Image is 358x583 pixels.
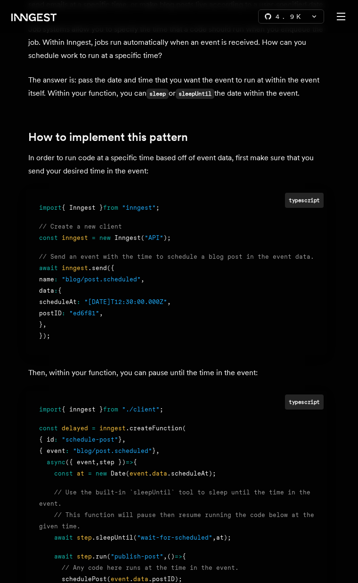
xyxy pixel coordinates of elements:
[99,310,103,317] span: ,
[111,470,126,477] span: Date
[62,234,88,241] span: inngest
[77,553,92,560] span: step
[276,12,307,21] span: 4.9 K
[62,564,239,571] span: // Any code here runs at the time in the event.
[62,276,141,283] span: "blog/post.scheduled"
[111,553,163,560] span: "publish-post"
[130,470,148,477] span: event
[54,470,73,477] span: const
[39,321,43,328] span: }
[39,287,54,294] span: data
[96,470,107,477] span: new
[39,332,50,339] span: });
[176,89,214,99] code: sleepUntil
[126,470,130,477] span: (
[62,575,107,583] span: schedulePost
[73,447,152,454] span: "blog/post.scheduled"
[28,131,330,144] h2: How to implement this pattern
[69,310,99,317] span: "ed6f81"
[39,310,62,317] span: postID
[54,276,58,283] span: :
[62,425,88,432] span: delayed
[92,534,133,541] span: .sleepUntil
[39,447,65,454] span: { event
[39,489,314,507] span: // Use the built-in `sleepUntil` tool to sleep until the time in the event.
[39,276,54,283] span: name
[163,553,167,560] span: ,
[160,406,163,413] span: ;
[92,553,107,560] span: .run
[148,575,182,583] span: .postID);
[62,204,103,211] span: { Inngest }
[28,23,330,62] p: Job systems allow you to specify the time that a code should run when you enqueue the job. Within...
[54,553,73,560] span: await
[28,366,330,379] p: Then, within your function, you can pause until the time in the event:
[141,276,145,283] span: ,
[182,425,186,432] span: (
[130,575,133,583] span: .
[65,447,69,454] span: :
[182,553,186,560] span: {
[133,459,137,466] span: {
[167,470,216,477] span: .scheduleAt);
[28,151,330,178] p: In order to run code at a specific time based off of event data, first make sure that you send yo...
[141,234,145,241] span: (
[65,459,96,466] span: ({ event
[212,534,216,541] span: ,
[58,287,62,294] span: {
[167,553,175,560] span: ()
[92,234,96,241] span: =
[39,511,318,530] span: // This function will pause then resume running the code below at the given time.
[39,406,62,413] span: import
[216,534,231,541] span: at);
[285,394,324,409] div: typescript
[156,447,160,454] span: ,
[137,534,212,541] span: "wait-for-scheduled"
[114,234,141,241] span: Inngest
[39,234,58,241] span: const
[152,447,156,454] span: }
[88,264,107,271] span: .send
[62,310,65,317] span: :
[77,298,81,305] span: :
[54,534,73,541] span: await
[111,575,130,583] span: event
[62,436,118,443] span: "schedule-post"
[122,204,156,211] span: "inngest"
[39,436,54,443] span: { id
[107,264,114,271] span: ({
[39,298,77,305] span: scheduleAt
[146,89,169,99] code: sleep
[107,553,111,560] span: (
[107,575,111,583] span: (
[88,470,92,477] span: =
[62,264,88,271] span: inngest
[103,204,118,211] span: from
[99,459,126,466] span: step })
[77,470,84,477] span: at
[167,298,171,305] span: ,
[152,470,167,477] span: data
[54,436,58,443] span: :
[43,321,47,328] span: ,
[156,204,160,211] span: ;
[175,553,182,560] span: =>
[96,459,99,466] span: ,
[148,470,152,477] span: .
[39,264,58,271] span: await
[145,234,163,241] span: "API"
[39,425,58,432] span: const
[99,234,111,241] span: new
[99,425,126,432] span: inngest
[126,425,182,432] span: .createFunction
[133,575,148,583] span: data
[39,204,62,211] span: import
[92,425,96,432] span: =
[163,234,171,241] span: );
[28,74,330,100] p: The answer is: pass the date and time that you want the event to run at within the event itself. ...
[39,253,314,260] span: // Send an event with the time to schedule a blog post in the event data.
[47,459,65,466] span: async
[54,287,58,294] span: :
[77,534,92,541] span: step
[84,298,167,305] span: "[DATE]T12:30:00.000Z"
